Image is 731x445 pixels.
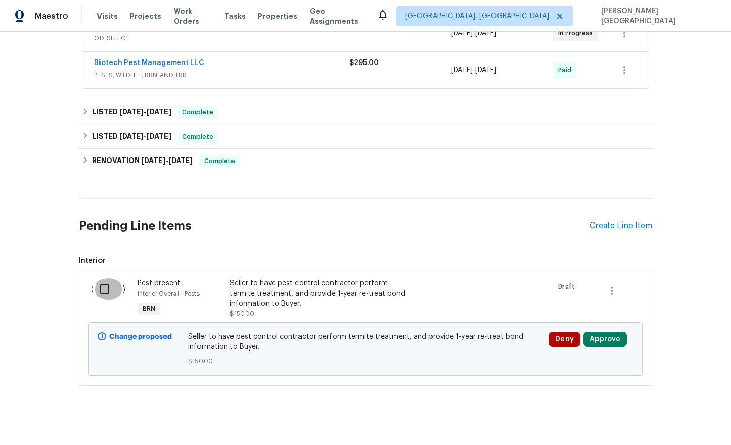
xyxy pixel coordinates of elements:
span: - [119,133,171,140]
span: BRN [139,304,159,314]
button: Deny [549,332,580,347]
b: Change proposed [109,333,172,340]
div: Create Line Item [590,221,652,231]
h6: RENOVATION [92,155,193,167]
span: - [451,65,496,75]
span: $295.00 [349,59,379,67]
span: Complete [178,107,217,117]
a: Biotech Pest Management LLC [94,59,204,67]
span: [DATE] [475,29,496,37]
span: $150.00 [188,356,543,366]
button: Approve [583,332,627,347]
span: [DATE] [119,133,144,140]
span: Seller to have pest control contractor perform termite treatment, and provide 1-year re-treat bon... [188,332,543,352]
span: - [451,28,496,38]
div: ( ) [88,275,135,322]
div: Seller to have pest control contractor perform termite treatment, and provide 1-year re-treat bon... [230,278,409,309]
span: Work Orders [174,6,212,26]
span: [GEOGRAPHIC_DATA], [GEOGRAPHIC_DATA] [405,11,549,21]
span: Complete [178,132,217,142]
h6: LISTED [92,131,171,143]
span: $150.00 [230,311,254,317]
div: LISTED [DATE]-[DATE]Complete [79,124,652,149]
span: Geo Assignments [310,6,364,26]
span: [DATE] [451,67,473,74]
span: Pest present [138,280,180,287]
span: Interior Overall - Pests [138,291,200,297]
span: Visits [97,11,118,21]
span: Projects [130,11,161,21]
div: LISTED [DATE]-[DATE]Complete [79,100,652,124]
span: - [141,157,193,164]
span: Paid [558,65,575,75]
span: Tasks [224,13,246,20]
span: [DATE] [147,108,171,115]
span: - [119,108,171,115]
span: Complete [200,156,239,166]
span: [PERSON_NAME][GEOGRAPHIC_DATA] [597,6,716,26]
span: Draft [558,281,579,292]
span: [DATE] [169,157,193,164]
span: PESTS, WILDLIFE, BRN_AND_LRR [94,70,349,80]
span: [DATE] [147,133,171,140]
span: [DATE] [141,157,165,164]
span: Interior [79,256,652,266]
span: Properties [258,11,297,21]
span: Maestro [35,11,68,21]
div: RENOVATION [DATE]-[DATE]Complete [79,149,652,173]
span: OD_SELECT [94,33,349,43]
span: [DATE] [451,29,473,37]
span: [DATE] [119,108,144,115]
h6: LISTED [92,106,171,118]
span: [DATE] [475,67,496,74]
h2: Pending Line Items [79,202,590,249]
span: In Progress [558,28,597,38]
